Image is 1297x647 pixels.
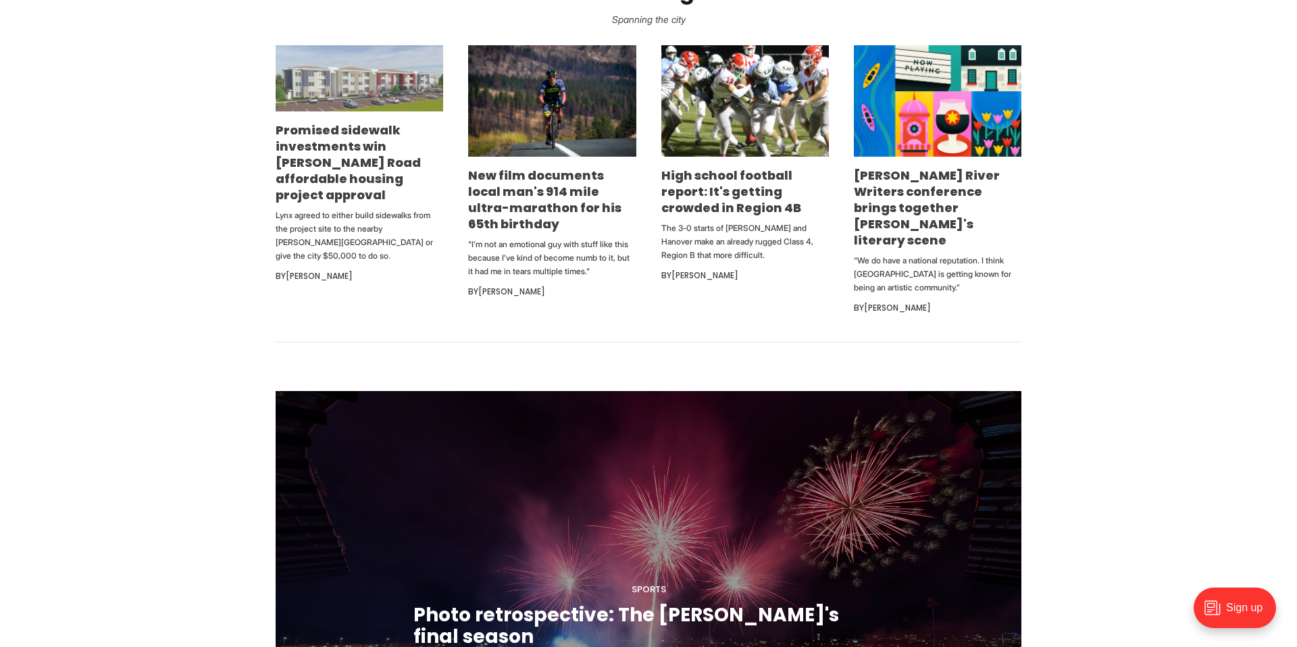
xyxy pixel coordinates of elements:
[468,284,636,300] div: By
[864,302,931,313] a: [PERSON_NAME]
[22,10,1275,29] p: Spanning the city
[276,45,443,111] img: Promised sidewalk investments win Snead Road affordable housing project approval
[671,269,738,281] a: [PERSON_NAME]
[468,45,636,157] img: New film documents local man's 914 mile ultra-marathon for his 65th birthday
[661,222,829,262] p: The 3-0 starts of [PERSON_NAME] and Hanover make an already rugged Class 4, Region B that more di...
[468,167,621,232] a: New film documents local man's 914 mile ultra-marathon for his 65th birthday
[276,122,421,203] a: Promised sidewalk investments win [PERSON_NAME] Road affordable housing project approval
[661,267,829,284] div: By
[661,167,801,216] a: High school football report: It's getting crowded in Region 4B
[478,286,545,297] a: [PERSON_NAME]
[1182,581,1297,647] iframe: portal-trigger
[854,45,1021,157] img: James River Writers conference brings together Richmond's literary scene
[854,167,1000,249] a: [PERSON_NAME] River Writers conference brings together [PERSON_NAME]'s literary scene
[632,583,666,596] a: Sports
[854,254,1021,294] p: “We do have a national reputation. I think [GEOGRAPHIC_DATA] is getting known for being an artist...
[276,268,443,284] div: By
[286,270,353,282] a: [PERSON_NAME]
[854,300,1021,316] div: By
[468,238,636,278] p: "I’m not an emotional guy with stuff like this because I’ve kind of become numb to it, but it had...
[276,209,443,263] p: Lynx agreed to either build sidewalks from the project site to the nearby [PERSON_NAME][GEOGRAPHI...
[661,45,829,157] img: High school football report: It's getting crowded in Region 4B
